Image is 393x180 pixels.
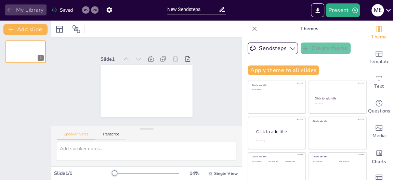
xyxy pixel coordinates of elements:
[186,170,202,177] div: 14 %
[252,155,301,158] div: Click to add title
[369,58,390,65] span: Template
[365,119,393,144] div: Add images, graphics, shapes or video
[365,21,393,45] div: Change the overall theme
[339,160,361,162] div: Click to add text
[103,51,121,59] div: Slide 1
[313,120,362,122] div: Click to add title
[260,21,358,37] p: Themes
[214,171,238,176] span: Single View
[248,65,319,75] button: Apply theme to all slides
[5,40,46,63] div: 1
[268,160,284,162] div: Click to add text
[252,84,301,86] div: Click to add title
[256,129,300,134] div: Click to add title
[285,160,301,162] div: Click to add text
[368,107,390,115] span: Questions
[72,25,80,33] span: Position
[167,4,219,14] input: Insert title
[365,45,393,70] div: Add ready made slides
[372,158,386,166] span: Charts
[371,3,384,17] button: M E
[248,43,298,54] button: Sendsteps
[256,140,299,142] div: Click to add body
[313,160,334,162] div: Click to add text
[52,7,73,13] div: Saved
[95,132,126,140] button: Transcript
[5,4,47,15] button: My Library
[365,70,393,95] div: Add text boxes
[371,33,387,41] span: Theme
[3,24,48,35] button: Add slide
[314,103,360,105] div: Click to add text
[38,55,44,61] div: 1
[57,132,95,140] button: Speaker Notes
[311,3,324,17] button: Export to PowerPoint
[372,132,386,140] span: Media
[301,43,351,54] button: Create theme
[313,155,362,158] div: Click to add title
[252,160,267,162] div: Click to add text
[365,144,393,169] div: Add charts and graphs
[54,170,114,177] div: Slide 1 / 1
[365,95,393,119] div: Get real-time input from your audience
[371,4,384,16] div: M E
[252,89,301,91] div: Click to add text
[315,96,360,100] div: Click to add title
[54,24,65,35] div: Layout
[374,83,384,90] span: Text
[326,3,360,17] button: Present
